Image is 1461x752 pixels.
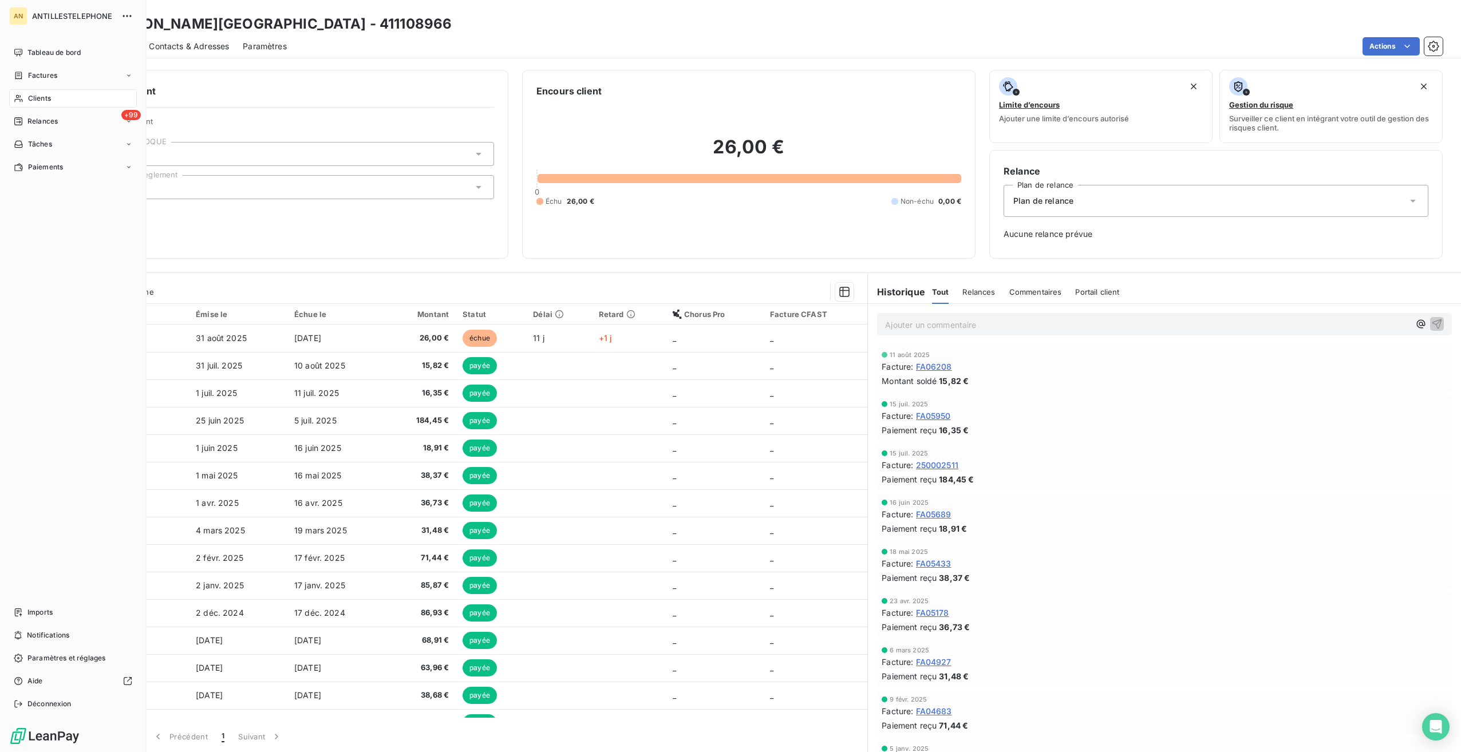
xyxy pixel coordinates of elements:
span: échue [463,330,497,347]
span: 0 [535,187,539,196]
span: +99 [121,110,141,120]
span: payée [463,357,497,374]
div: Émise le [196,310,281,319]
span: _ [673,663,676,672]
span: Portail client [1075,287,1119,296]
span: 26,00 € [567,196,594,207]
span: 1 [222,731,224,742]
span: Commentaires [1009,287,1062,296]
span: 16 juin 2025 [294,443,341,453]
span: 4 mars 2025 [196,525,245,535]
span: 184,45 € [394,415,449,426]
span: Imports [27,607,53,618]
span: Paiement reçu [882,719,937,731]
span: Propriétés Client [92,117,494,133]
span: _ [673,690,676,700]
span: _ [770,415,773,425]
span: 1 mai 2025 [196,470,238,480]
span: 38,37 € [394,470,449,481]
span: 68,91 € [394,635,449,646]
span: 1 juin 2025 [196,443,238,453]
span: Facture : [882,557,913,569]
span: 5 janv. 2025 [890,745,929,752]
span: 2 févr. 2025 [196,553,243,563]
button: Limite d’encoursAjouter une limite d’encours autorisé [989,70,1213,143]
span: 16 avr. 2025 [294,498,342,508]
span: 11 j [533,333,544,343]
span: 23 avr. 2025 [890,597,929,604]
span: Paramètres [243,41,287,52]
img: Logo LeanPay [9,727,80,745]
span: FA06208 [916,361,952,373]
span: 15,82 € [394,360,449,371]
span: payée [463,714,497,731]
span: _ [673,525,676,535]
span: FA05950 [916,410,951,422]
span: Notifications [27,630,69,640]
span: Clients [28,93,51,104]
span: _ [673,333,676,343]
span: 184,45 € [939,473,974,485]
span: FA05689 [916,508,951,520]
span: 36,73 € [394,497,449,509]
span: Montant soldé [882,375,937,387]
span: 36,73 € [939,621,970,633]
div: Facture CFAST [770,310,860,319]
span: 6 mars 2025 [890,647,929,654]
span: Aucune relance prévue [1004,228,1428,240]
span: 0,00 € [938,196,961,207]
h3: [PERSON_NAME][GEOGRAPHIC_DATA] - 411108966 [101,14,452,34]
span: payée [463,467,497,484]
button: Suivant [231,725,289,749]
span: _ [770,635,773,645]
span: ANTILLESTELEPHONE [32,11,114,21]
span: Échu [546,196,562,207]
span: _ [770,361,773,370]
span: payée [463,440,497,457]
span: 18,91 € [939,523,967,535]
span: 16 mai 2025 [294,470,342,480]
span: 38,37 € [939,572,970,584]
button: Actions [1363,37,1420,56]
span: 71,44 € [394,552,449,564]
span: _ [770,663,773,672]
span: [DATE] [196,690,223,700]
span: _ [673,498,676,508]
span: _ [673,415,676,425]
span: Paiement reçu [882,572,937,584]
span: Déconnexion [27,699,72,709]
span: 15,82 € [939,375,969,387]
span: 26,00 € [394,333,449,344]
span: FA05178 [916,607,949,619]
span: FA05433 [916,557,951,569]
span: _ [673,608,676,618]
span: Tableau de bord [27,48,81,58]
div: Échue le [294,310,381,319]
button: Gestion du risqueSurveiller ce client en intégrant votre outil de gestion des risques client. [1219,70,1443,143]
span: 18,91 € [394,442,449,454]
span: Facture : [882,508,913,520]
span: 16,35 € [394,387,449,399]
span: +1 j [599,333,612,343]
span: Tout [932,287,949,296]
span: 17 févr. 2025 [294,553,345,563]
div: Statut [463,310,519,319]
span: 71,44 € [939,719,968,731]
span: Paiement reçu [882,473,937,485]
span: 16 juin 2025 [890,499,929,506]
span: 19 mars 2025 [294,525,347,535]
span: _ [673,361,676,370]
span: [DATE] [294,690,321,700]
span: 85,87 € [394,580,449,591]
span: FA04927 [916,656,951,668]
div: Chorus Pro [673,310,756,319]
h2: 26,00 € [536,136,961,170]
span: payée [463,385,497,402]
span: 5 juil. 2025 [294,415,337,425]
span: Relances [962,287,995,296]
span: [DATE] [294,663,321,672]
span: Plan de relance [1013,195,1073,207]
span: Paramètres et réglages [27,653,105,663]
span: 31,48 € [394,525,449,536]
div: AN [9,7,27,25]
